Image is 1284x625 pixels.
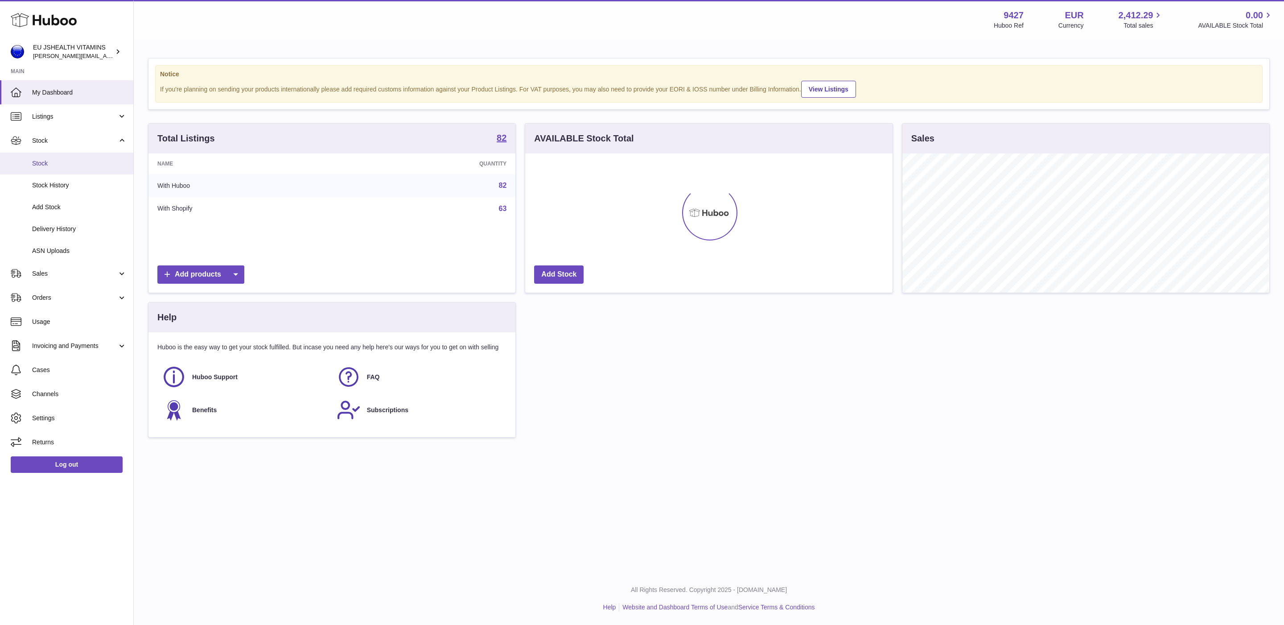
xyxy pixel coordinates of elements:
[1198,9,1273,30] a: 0.00 AVAILABLE Stock Total
[192,406,217,414] span: Benefits
[367,373,380,381] span: FAQ
[1119,9,1164,30] a: 2,412.29 Total sales
[534,265,584,284] a: Add Stock
[32,318,127,326] span: Usage
[32,438,127,447] span: Returns
[162,398,328,422] a: Benefits
[337,398,502,422] a: Subscriptions
[11,456,123,472] a: Log out
[32,294,117,302] span: Orders
[157,311,177,323] h3: Help
[32,269,117,278] span: Sales
[32,181,127,190] span: Stock History
[32,159,127,168] span: Stock
[32,203,127,211] span: Add Stock
[160,79,1258,98] div: If you're planning on sending your products internationally please add required customs informati...
[148,174,346,197] td: With Huboo
[160,70,1258,79] strong: Notice
[497,133,506,142] strong: 82
[1123,21,1163,30] span: Total sales
[1246,9,1263,21] span: 0.00
[346,153,515,174] th: Quantity
[619,603,815,612] li: and
[499,205,507,212] a: 63
[32,390,127,398] span: Channels
[497,133,506,144] a: 82
[1065,9,1083,21] strong: EUR
[337,365,502,389] a: FAQ
[801,81,856,98] a: View Listings
[534,132,634,145] h3: AVAILABLE Stock Total
[157,265,244,284] a: Add products
[1058,21,1084,30] div: Currency
[367,406,408,414] span: Subscriptions
[1119,9,1153,21] span: 2,412.29
[499,182,507,189] a: 82
[33,52,179,59] span: [PERSON_NAME][EMAIL_ADDRESS][DOMAIN_NAME]
[148,153,346,174] th: Name
[11,45,24,58] img: laura@jessicasepel.com
[32,342,117,350] span: Invoicing and Payments
[141,586,1277,594] p: All Rights Reserved. Copyright 2025 - [DOMAIN_NAME]
[157,132,215,145] h3: Total Listings
[32,225,127,233] span: Delivery History
[911,132,934,145] h3: Sales
[162,365,328,389] a: Huboo Support
[622,604,728,611] a: Website and Dashboard Terms of Use
[32,366,127,374] span: Cases
[32,137,117,145] span: Stock
[32,247,127,255] span: ASN Uploads
[32,414,127,422] span: Settings
[33,43,113,60] div: EU JSHEALTH VITAMINS
[32,88,127,97] span: My Dashboard
[32,112,117,121] span: Listings
[1198,21,1273,30] span: AVAILABLE Stock Total
[148,197,346,220] td: With Shopify
[994,21,1024,30] div: Huboo Ref
[738,604,815,611] a: Service Terms & Conditions
[157,343,506,352] p: Huboo is the easy way to get your stock fulfilled. But incase you need any help here's our ways f...
[603,604,616,611] a: Help
[1004,9,1024,21] strong: 9427
[192,373,238,381] span: Huboo Support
